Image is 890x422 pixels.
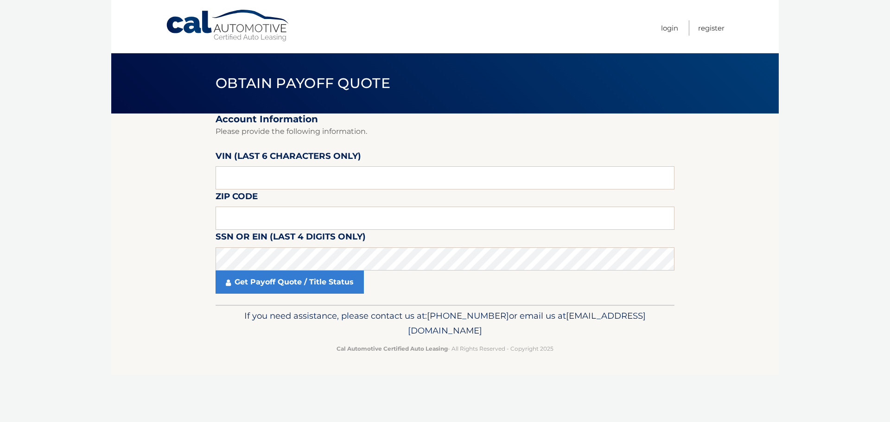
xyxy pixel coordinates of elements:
label: Zip Code [216,189,258,207]
a: Register [698,20,725,36]
span: [PHONE_NUMBER] [427,310,509,321]
p: If you need assistance, please contact us at: or email us at [222,309,668,338]
label: SSN or EIN (last 4 digits only) [216,230,366,247]
label: VIN (last 6 characters only) [216,149,361,166]
h2: Account Information [216,113,674,125]
a: Cal Automotive [165,9,291,42]
p: - All Rights Reserved - Copyright 2025 [222,344,668,353]
a: Login [661,20,678,36]
strong: Cal Automotive Certified Auto Leasing [337,345,448,352]
p: Please provide the following information. [216,125,674,138]
a: Get Payoff Quote / Title Status [216,271,364,294]
span: Obtain Payoff Quote [216,75,390,92]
